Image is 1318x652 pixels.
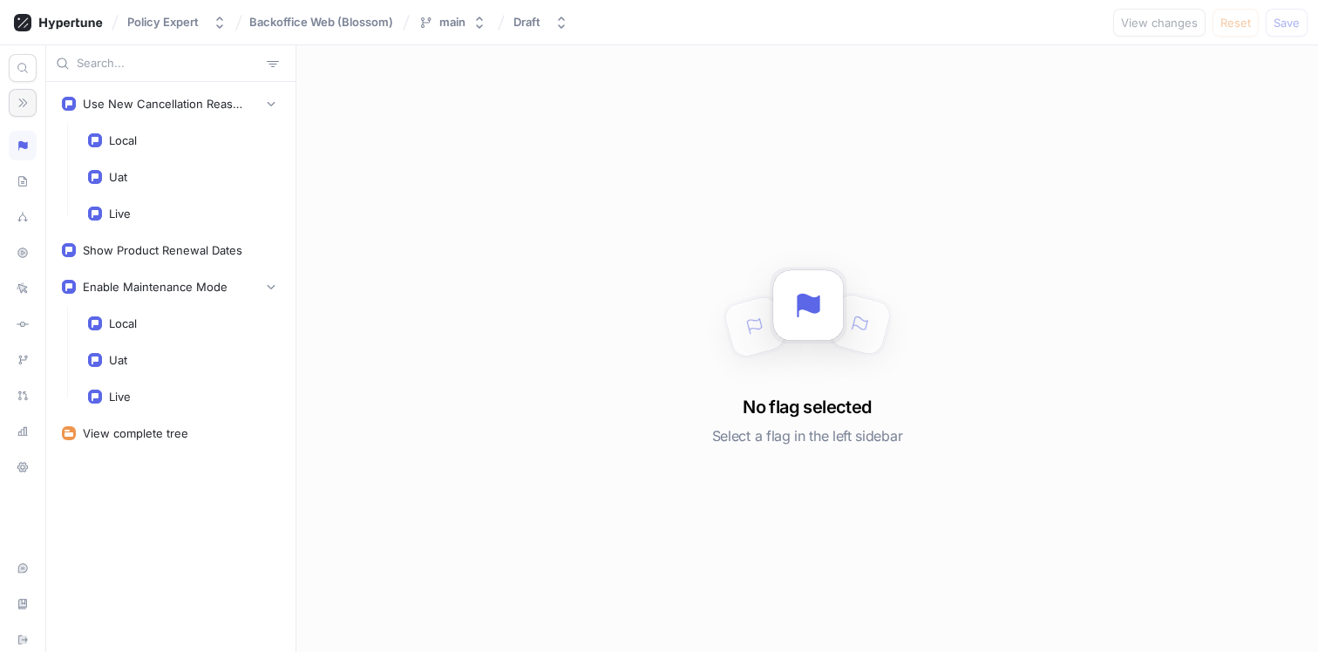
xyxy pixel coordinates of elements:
div: Enable Maintenance Mode [83,280,228,294]
div: Draft [513,15,540,30]
div: Logic [9,131,37,160]
div: Preview [9,238,37,268]
button: Reset [1213,9,1259,37]
div: Policy Expert [127,15,199,30]
span: View changes [1121,17,1198,28]
div: main [439,15,465,30]
div: Uat [109,353,127,367]
span: Backoffice Web (Blossom) [249,16,393,28]
div: Splits [9,202,37,232]
div: Local [109,133,137,147]
div: Schema [9,166,37,196]
div: Show Product Renewal Dates [83,243,242,257]
div: Live [109,207,131,221]
div: Analytics [9,417,37,446]
span: Reset [1220,17,1251,28]
div: Settings [9,452,37,482]
span: Save [1274,17,1300,28]
div: View complete tree [83,426,188,440]
div: Pull requests [9,381,37,411]
h3: No flag selected [743,394,871,420]
h5: Select a flag in the left sidebar [712,420,902,452]
div: Use New Cancellation Reasons [83,97,248,111]
div: Live chat [9,554,37,583]
div: Branches [9,345,37,375]
button: Draft [506,8,575,37]
button: Policy Expert [120,8,234,37]
div: Documentation [9,589,37,619]
button: View changes [1113,9,1206,37]
div: Uat [109,170,127,184]
div: Logs [9,274,37,303]
div: Local [109,316,137,330]
button: main [411,8,493,37]
button: Save [1266,9,1308,37]
div: Diff [9,309,37,339]
input: Search... [77,55,260,72]
div: Live [109,390,131,404]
